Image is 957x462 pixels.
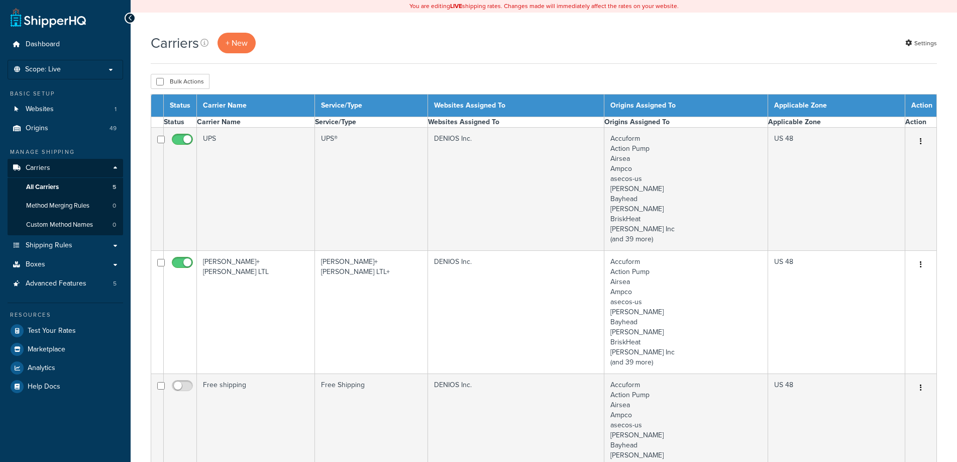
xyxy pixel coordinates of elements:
span: Analytics [28,364,55,373]
span: Boxes [26,260,45,269]
th: Carrier Name [197,117,315,128]
li: Carriers [8,159,123,235]
a: + New [218,33,256,53]
th: Applicable Zone [768,117,905,128]
span: Scope: Live [25,65,61,74]
span: Marketplace [28,345,65,354]
span: Shipping Rules [26,241,72,250]
td: US 48 [768,251,905,374]
span: Carriers [26,164,50,172]
a: Settings [905,36,937,50]
span: 5 [113,280,117,288]
div: Manage Shipping [8,148,123,156]
td: DENIOS Inc. [428,128,604,251]
a: ShipperHQ Home [11,8,86,28]
th: Status [164,95,197,117]
td: US 48 [768,128,905,251]
span: 0 [113,202,116,210]
a: Carriers [8,159,123,177]
span: Dashboard [26,40,60,49]
a: All Carriers 5 [8,178,123,197]
th: Service/Type [315,117,428,128]
a: Help Docs [8,378,123,396]
a: Origins 49 [8,119,123,138]
th: Carrier Name [197,95,315,117]
th: Action [905,95,937,117]
span: Test Your Rates [28,327,76,335]
span: Help Docs [28,383,60,391]
td: [PERSON_NAME]+[PERSON_NAME] LTL [197,251,315,374]
a: Websites 1 [8,100,123,119]
span: 1 [115,105,117,114]
div: Resources [8,311,123,319]
td: UPS® [315,128,428,251]
li: Advanced Features [8,274,123,293]
th: Websites Assigned To [428,117,604,128]
li: Custom Method Names [8,216,123,234]
span: Custom Method Names [26,221,93,229]
th: Status [164,117,197,128]
td: Accuform Action Pump Airsea Ampco asecos-us [PERSON_NAME] Bayhead [PERSON_NAME] BriskHeat [PERSON... [604,251,768,374]
th: Action [905,117,937,128]
h1: Carriers [151,33,199,53]
span: 5 [113,183,116,192]
th: Websites Assigned To [428,95,604,117]
a: Boxes [8,255,123,274]
th: Origins Assigned To [604,117,768,128]
td: DENIOS Inc. [428,251,604,374]
button: Bulk Actions [151,74,209,89]
a: Dashboard [8,35,123,54]
a: Method Merging Rules 0 [8,197,123,215]
b: LIVE [450,2,462,11]
a: Custom Method Names 0 [8,216,123,234]
a: Analytics [8,359,123,377]
div: Basic Setup [8,89,123,98]
span: Method Merging Rules [26,202,89,210]
a: Marketplace [8,340,123,358]
span: 0 [113,221,116,229]
li: Websites [8,100,123,119]
li: Origins [8,119,123,138]
th: Service/Type [315,95,428,117]
span: 49 [110,124,117,133]
td: UPS [197,128,315,251]
li: All Carriers [8,178,123,197]
a: Advanced Features 5 [8,274,123,293]
a: Test Your Rates [8,322,123,340]
span: All Carriers [26,183,59,192]
a: Shipping Rules [8,236,123,255]
span: Origins [26,124,48,133]
td: [PERSON_NAME]+[PERSON_NAME] LTL+ [315,251,428,374]
span: Websites [26,105,54,114]
td: Accuform Action Pump Airsea Ampco asecos-us [PERSON_NAME] Bayhead [PERSON_NAME] BriskHeat [PERSON... [604,128,768,251]
th: Applicable Zone [768,95,905,117]
span: Advanced Features [26,280,86,288]
li: Method Merging Rules [8,197,123,215]
th: Origins Assigned To [604,95,768,117]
